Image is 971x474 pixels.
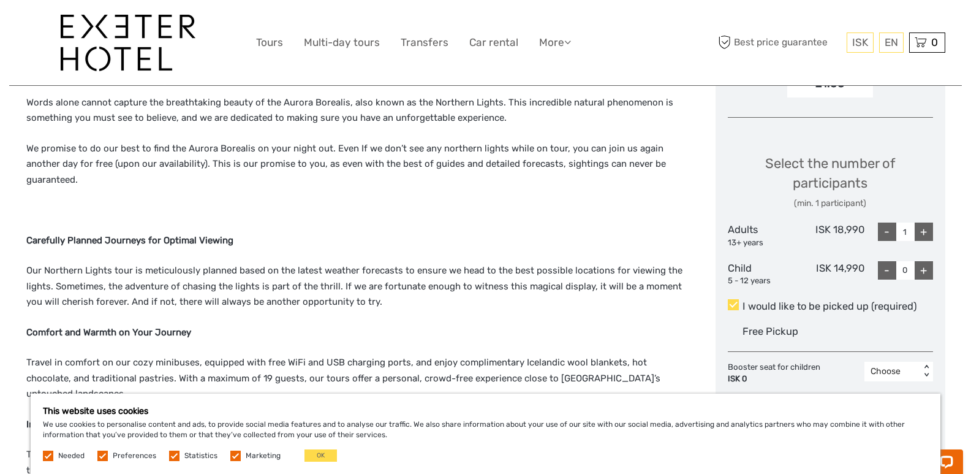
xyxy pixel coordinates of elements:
p: We promise to do our best to find the Aurora Borealis on your night out. Even If we don’t see any... [26,141,690,188]
div: Select the number of participants [728,154,933,210]
span: Best price guarantee [716,32,844,53]
strong: Comfort and Warmth on Your Journey [26,327,191,338]
a: Car rental [469,34,518,52]
div: EN [879,32,904,53]
span: Free Pickup [742,326,798,337]
div: - [878,261,896,280]
label: Statistics [184,451,217,461]
button: Open LiveChat chat widget [141,19,156,34]
label: Marketing [246,451,281,461]
p: Our Northern Lights tour is meticulously planned based on the latest weather forecasts to ensure ... [26,263,690,310]
div: Adults [728,223,796,248]
img: 1336-96d47ae6-54fc-4907-bf00-0fbf285a6419_logo_big.jpg [61,15,195,71]
p: Words alone cannot capture the breathtaking beauty of the Aurora Borealis, also known as the Nort... [26,95,690,126]
div: - [878,223,896,241]
a: More [539,34,571,52]
span: 0 [929,36,940,48]
div: ISK 14,990 [796,261,864,287]
div: 13+ years [728,237,796,249]
div: ISK 18,990 [796,223,864,248]
label: I would like to be picked up (required) [728,299,933,314]
div: 5 - 12 years [728,275,796,287]
strong: Intimate and Exclusive Experience [26,419,173,430]
div: Booster seat for children [728,362,826,385]
div: + [915,261,933,280]
div: We use cookies to personalise content and ads, to provide social media features and to analyse ou... [31,394,940,474]
div: Choose [871,365,914,378]
div: Child [728,261,796,287]
div: ISK 0 [728,373,820,385]
p: Travel in comfort on our cozy minibuses, equipped with free WiFi and USB charging ports, and enjo... [26,355,690,402]
a: Transfers [401,34,448,52]
div: (min. 1 participant) [728,197,933,210]
p: Chat now [17,21,138,31]
div: + [915,223,933,241]
button: OK [304,449,337,462]
h5: This website uses cookies [43,406,928,416]
a: Tours [256,34,283,52]
label: Needed [58,451,85,461]
label: Preferences [113,451,156,461]
span: ISK [852,36,868,48]
strong: Carefully Planned Journeys for Optimal Viewing [26,235,233,246]
a: Multi-day tours [304,34,380,52]
div: < > [921,365,931,378]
